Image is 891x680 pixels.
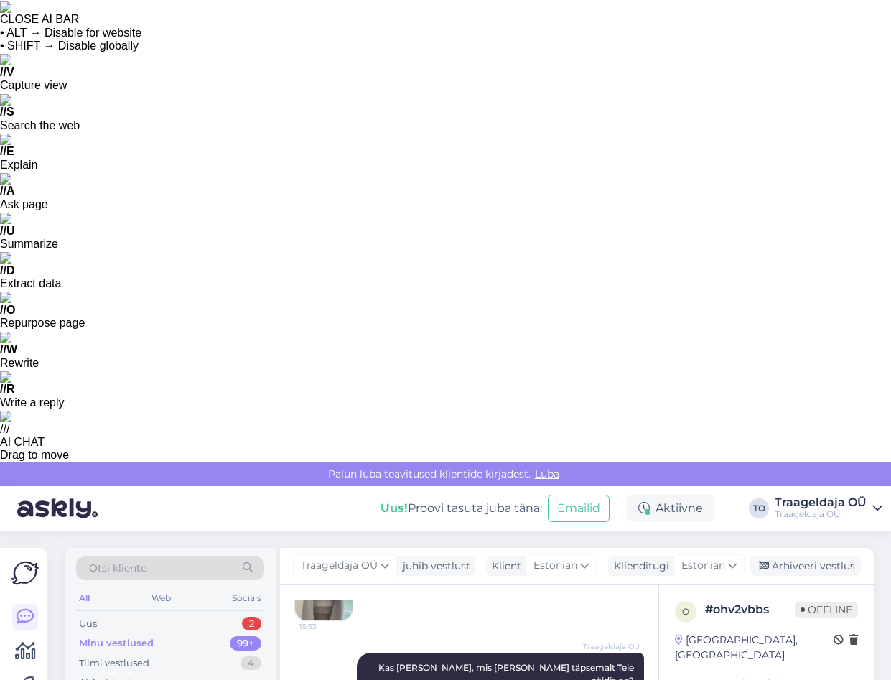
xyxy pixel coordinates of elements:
div: Web [149,589,174,607]
b: Uus! [381,501,408,515]
div: Arhiveeri vestlus [750,556,861,576]
span: Traageldaja OÜ [583,641,640,652]
span: Offline [795,602,858,618]
div: Socials [229,589,264,607]
div: Traageldaja OÜ [775,497,867,508]
div: 4 [241,656,261,671]
div: Traageldaja OÜ [775,508,867,520]
a: Traageldaja OÜTraageldaja OÜ [775,497,882,520]
div: Uus [79,617,97,631]
div: 2 [242,617,261,631]
div: juhib vestlust [397,559,470,574]
div: Aktiivne [627,495,714,521]
div: # ohv2vbbs [705,601,795,618]
div: [GEOGRAPHIC_DATA], [GEOGRAPHIC_DATA] [675,633,834,663]
img: Askly Logo [11,559,39,587]
span: 15:33 [299,621,353,632]
span: Estonian [681,558,725,574]
div: Tiimi vestlused [79,656,149,671]
div: Klient [486,559,521,574]
span: Estonian [533,558,577,574]
span: o [682,606,689,617]
div: TO [749,498,769,518]
div: Klienditugi [608,559,669,574]
div: Minu vestlused [79,636,154,651]
div: 99+ [230,636,261,651]
button: Emailid [548,495,610,522]
span: Otsi kliente [89,561,146,576]
span: Luba [531,467,564,480]
span: Traageldaja OÜ [301,558,378,574]
div: Proovi tasuta juba täna: [381,500,542,517]
div: All [76,589,93,607]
